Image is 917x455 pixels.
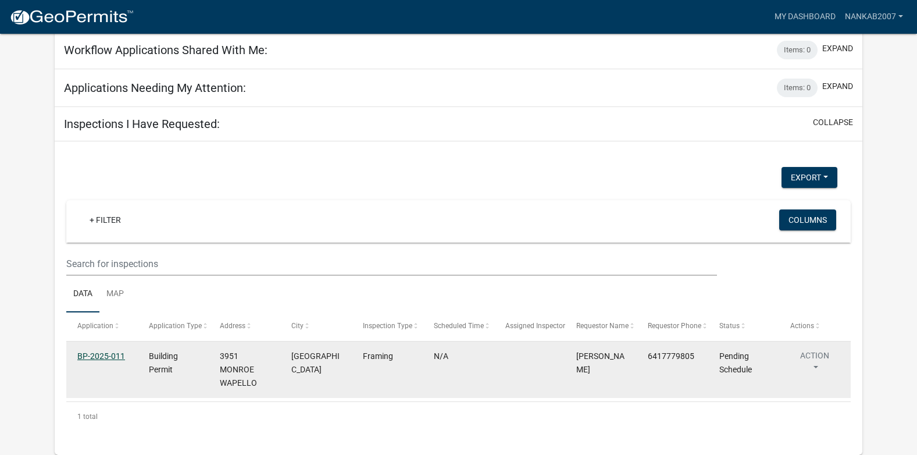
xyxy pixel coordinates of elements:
[220,322,245,330] span: Address
[66,252,717,276] input: Search for inspections
[779,312,851,340] datatable-header-cell: Actions
[99,276,131,313] a: Map
[719,322,740,330] span: Status
[434,351,448,361] span: N/A
[434,322,484,330] span: Scheduled Time
[840,6,908,28] a: nankab2007
[423,312,494,340] datatable-header-cell: Scheduled Time
[363,351,393,361] span: Framing
[777,79,818,97] div: Items: 0
[64,43,267,57] h5: Workflow Applications Shared With Me:
[790,350,839,379] button: Action
[813,116,853,129] button: collapse
[77,322,113,330] span: Application
[363,322,412,330] span: Inspection Type
[637,312,708,340] datatable-header-cell: Requestor Phone
[779,209,836,230] button: Columns
[291,322,304,330] span: City
[790,322,814,330] span: Actions
[782,167,837,188] button: Export
[505,322,565,330] span: Assigned Inspector
[64,81,246,95] h5: Applications Needing My Attention:
[137,312,209,340] datatable-header-cell: Application Type
[220,351,257,388] span: 3951 MONROE WAPELLO
[565,312,637,340] datatable-header-cell: Requestor Name
[648,351,694,361] span: 6417779805
[708,312,779,340] datatable-header-cell: Status
[66,402,851,431] div: 1 total
[77,351,125,361] a: BP-2025-011
[719,351,752,374] span: Pending Schedule
[291,351,340,374] span: BLAKESBURG
[648,322,701,330] span: Requestor Phone
[822,42,853,55] button: expand
[576,351,625,374] span: Richard Atwell
[149,322,202,330] span: Application Type
[280,312,352,340] datatable-header-cell: City
[80,209,130,230] a: + Filter
[576,322,629,330] span: Requestor Name
[777,41,818,59] div: Items: 0
[64,117,220,131] h5: Inspections I Have Requested:
[209,312,280,340] datatable-header-cell: Address
[351,312,423,340] datatable-header-cell: Inspection Type
[149,351,178,374] span: Building Permit
[822,80,853,93] button: expand
[66,276,99,313] a: Data
[66,312,138,340] datatable-header-cell: Application
[494,312,566,340] datatable-header-cell: Assigned Inspector
[770,6,840,28] a: My Dashboard
[55,141,862,455] div: collapse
